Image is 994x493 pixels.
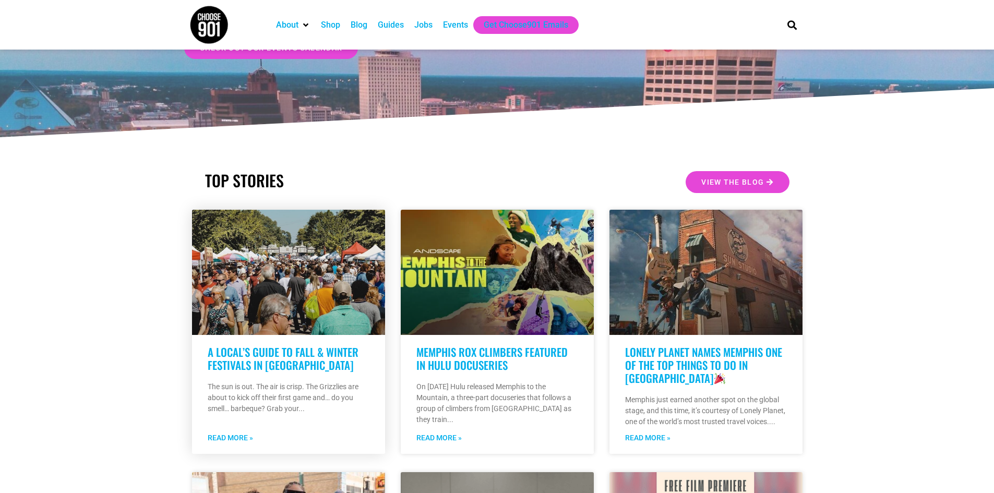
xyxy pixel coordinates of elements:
[200,44,343,52] span: check out our events calendar
[625,394,787,427] p: Memphis just earned another spot on the global stage, and this time, it’s courtesy of Lonely Plan...
[271,16,770,34] nav: Main nav
[686,171,789,193] a: View the Blog
[625,344,782,386] a: Lonely Planet Names Memphis One of the Top Things to Do in [GEOGRAPHIC_DATA]
[701,178,764,186] span: View the Blog
[414,19,433,31] a: Jobs
[416,381,578,425] p: On [DATE] Hulu released Memphis to the Mountain, a three-part docuseries that follows a group of ...
[714,373,725,384] img: 🎉
[208,381,369,414] p: The sun is out. The air is crisp. The Grizzlies are about to kick off their first game and… do yo...
[443,19,468,31] a: Events
[609,210,803,335] a: Two people jumping in front of a building with a guitar, featuring The Edge.
[205,171,492,190] h2: TOP STORIES
[783,16,800,33] div: Search
[271,16,316,34] div: About
[208,344,358,373] a: A Local’s Guide to Fall & Winter Festivals in [GEOGRAPHIC_DATA]
[378,19,404,31] a: Guides
[484,19,568,31] a: Get Choose901 Emails
[351,19,367,31] a: Blog
[321,19,340,31] a: Shop
[208,432,253,443] a: Read more about A Local’s Guide to Fall & Winter Festivals in Memphis
[416,432,462,443] a: Read more about Memphis Rox Climbers Featured in Hulu Docuseries
[625,432,670,443] a: Read more about Lonely Planet Names Memphis One of the Top Things to Do in North America 🎉
[276,19,298,31] a: About
[416,344,568,373] a: Memphis Rox Climbers Featured in Hulu Docuseries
